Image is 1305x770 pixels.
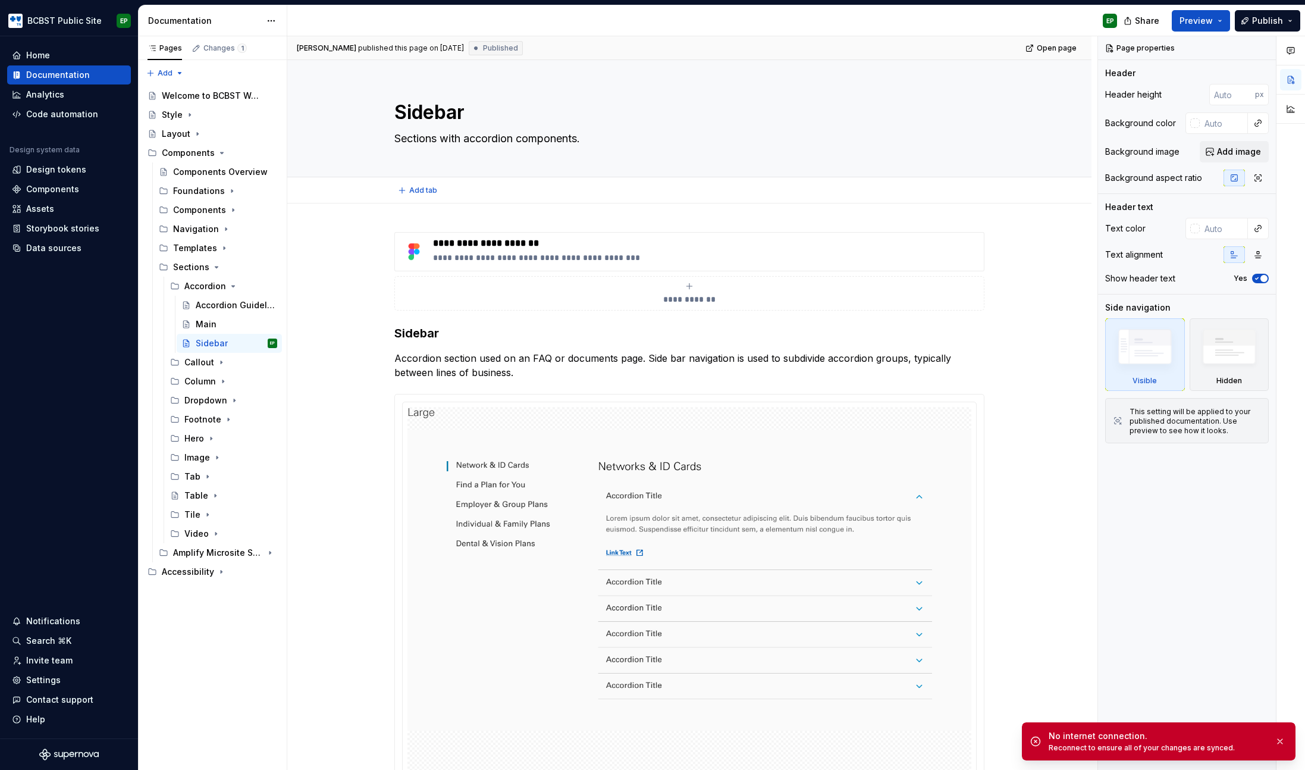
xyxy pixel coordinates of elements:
button: Notifications [7,612,131,631]
div: Templates [173,242,217,254]
button: Add tab [394,182,443,199]
div: Accessibility [143,562,282,581]
div: Documentation [148,15,261,27]
h3: Sidebar [394,325,984,342]
div: EP [270,337,275,349]
div: Components [162,147,215,159]
div: Footnote [184,414,221,425]
a: Components Overview [154,162,282,181]
a: Table [165,486,282,505]
p: px [1255,90,1264,99]
input: Auto [1200,112,1248,134]
div: Header height [1105,89,1162,101]
div: Page tree [143,86,282,581]
div: Hero [165,429,282,448]
div: EP [1106,16,1114,26]
div: Changes [203,43,247,53]
div: This setting will be applied to your published documentation. Use preview to see how it looks. [1130,407,1261,436]
div: Navigation [154,220,282,239]
button: Add image [1200,141,1269,162]
img: 4baf7843-f8da-4bf9-87ec-1c2503c5ad79.png [400,237,428,266]
div: Documentation [26,69,90,81]
div: Column [165,372,282,391]
div: Data sources [26,242,81,254]
div: Background aspect ratio [1105,172,1202,184]
div: Search ⌘K [26,635,71,647]
button: Publish [1235,10,1300,32]
div: Contact support [26,694,93,706]
div: Main [196,318,217,330]
div: Accordion [165,277,282,296]
span: [PERSON_NAME] [297,43,356,53]
div: Sections [154,258,282,277]
div: Sections [173,261,209,273]
div: Callout [184,356,214,368]
button: BCBST Public SiteEP [2,8,136,33]
a: Data sources [7,239,131,258]
textarea: Sidebar [392,98,982,127]
a: Style [143,105,282,124]
div: Invite team [26,655,73,666]
div: EP [120,16,128,26]
div: Components [154,201,282,220]
a: Main [177,315,282,334]
div: Visible [1133,376,1157,386]
div: Reconnect to ensure all of your changes are synced. [1049,743,1265,753]
span: Publish [1252,15,1283,27]
div: Components [173,204,226,216]
div: Foundations [154,181,282,201]
span: Add tab [409,186,437,195]
div: Text alignment [1105,249,1163,261]
div: Templates [154,239,282,258]
div: Sidebar [196,337,228,349]
div: Foundations [173,185,225,197]
div: Callout [165,353,282,372]
a: Layout [143,124,282,143]
div: Components Overview [173,166,268,178]
div: Storybook stories [26,223,99,234]
div: Amplify Microsite Sections [173,547,263,559]
a: Open page [1022,40,1082,57]
a: SidebarEP [177,334,282,353]
div: Navigation [173,223,219,235]
div: Accessibility [162,566,214,578]
div: Header text [1105,201,1153,213]
div: Column [184,375,216,387]
div: Amplify Microsite Sections [154,543,282,562]
span: Share [1135,15,1159,27]
div: Tab [165,467,282,486]
a: Settings [7,671,131,690]
div: Settings [26,674,61,686]
div: Components [143,143,282,162]
div: published this page on [DATE] [358,43,464,53]
div: Text color [1105,223,1146,234]
div: Image [184,452,210,464]
div: No internet connection. [1049,730,1265,742]
button: Add [143,65,187,82]
div: Header [1105,67,1135,79]
a: Assets [7,199,131,218]
div: Visible [1105,318,1185,391]
a: Invite team [7,651,131,670]
label: Yes [1234,274,1247,283]
div: Tab [184,471,200,483]
div: Help [26,713,45,725]
p: Accordion section used on an FAQ or documents page. Side bar navigation is used to subdivide acco... [394,351,984,380]
a: Accordion Guidelines [177,296,282,315]
span: Published [483,43,518,53]
button: Share [1118,10,1167,32]
div: Assets [26,203,54,215]
div: Home [26,49,50,61]
div: Components [26,183,79,195]
div: Style [162,109,183,121]
svg: Supernova Logo [39,749,99,760]
span: Add [158,68,172,78]
span: Open page [1037,43,1077,53]
a: Components [7,180,131,199]
div: Pages [148,43,182,53]
div: Tile [184,509,200,521]
div: Welcome to BCBST Web [162,90,260,102]
div: Show header text [1105,273,1175,284]
div: Hero [184,433,204,445]
span: Add image [1217,146,1261,158]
